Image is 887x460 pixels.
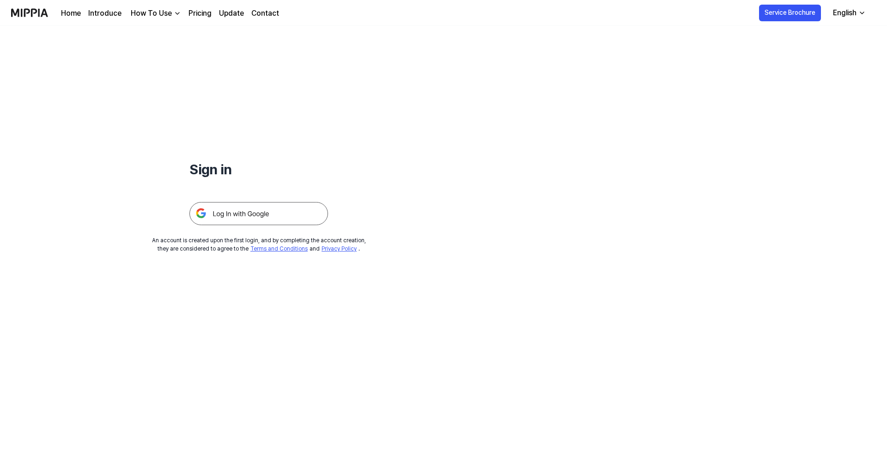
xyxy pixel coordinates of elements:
div: English [831,7,858,18]
button: How To Use [129,8,181,19]
img: down [174,10,181,17]
a: Introduce [88,8,122,19]
img: 구글 로그인 버튼 [189,202,328,225]
a: Privacy Policy [322,245,357,252]
button: English [826,4,871,22]
h1: Sign in [189,159,328,180]
a: Pricing [188,8,212,19]
div: An account is created upon the first login, and by completing the account creation, they are cons... [152,236,366,253]
a: Terms and Conditions [250,245,308,252]
a: Home [61,8,81,19]
a: Update [219,8,244,19]
a: Contact [251,8,279,19]
div: How To Use [129,8,174,19]
button: Service Brochure [759,5,821,21]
